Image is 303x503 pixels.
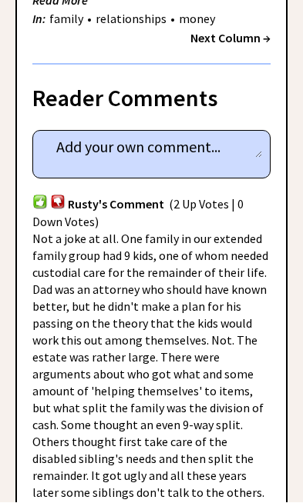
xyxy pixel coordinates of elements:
[190,31,271,46] a: Next Column →
[68,198,164,213] span: Rusty's Comment
[50,195,66,209] img: votdown.png
[32,195,48,209] img: votup.png
[32,82,271,107] div: Reader Comments
[92,12,170,27] a: relationships
[45,12,87,27] a: family
[175,12,219,27] a: money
